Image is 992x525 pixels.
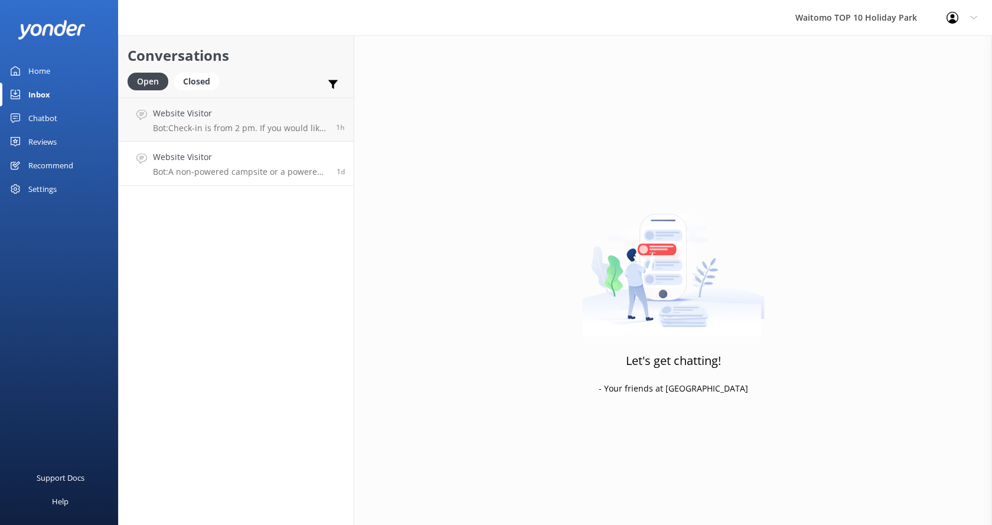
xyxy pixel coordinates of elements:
img: artwork of a man stealing a conversation from at giant smartphone [582,189,765,337]
img: yonder-white-logo.png [18,20,86,40]
a: Website VisitorBot:A non-powered campsite or a powered motorhome site would be suitable for a Juc... [119,142,354,186]
p: - Your friends at [GEOGRAPHIC_DATA] [599,382,748,395]
h3: Let's get chatting! [626,351,721,370]
p: Bot: A non-powered campsite or a powered motorhome site would be suitable for a Jucy camper. You ... [153,167,328,177]
span: Sep 10 2025 01:24pm (UTC +12:00) Pacific/Auckland [336,122,345,132]
a: Open [128,74,174,87]
div: Open [128,73,168,90]
div: Reviews [28,130,57,154]
div: Recommend [28,154,73,177]
h2: Conversations [128,44,345,67]
p: Bot: Check-in is from 2 pm. If you would like to check in earlier than 2 pm, please give our frie... [153,123,327,133]
span: Sep 08 2025 08:05pm (UTC +12:00) Pacific/Auckland [337,167,345,177]
div: Home [28,59,50,83]
div: Support Docs [37,466,84,490]
h4: Website Visitor [153,107,327,120]
div: Inbox [28,83,50,106]
div: Closed [174,73,219,90]
a: Website VisitorBot:Check-in is from 2 pm. If you would like to check in earlier than 2 pm, please... [119,97,354,142]
div: Help [52,490,68,513]
div: Settings [28,177,57,201]
div: Chatbot [28,106,57,130]
h4: Website Visitor [153,151,328,164]
a: Closed [174,74,225,87]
